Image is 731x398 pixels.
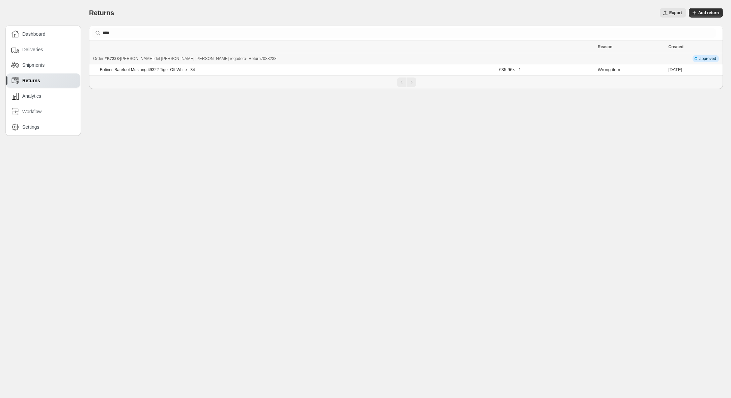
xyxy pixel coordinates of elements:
[698,10,719,16] span: Add return
[22,46,43,53] span: Deliveries
[660,8,686,18] button: Export
[699,56,716,61] span: approved
[93,56,104,61] span: Order
[668,67,682,72] time: Wednesday, October 1, 2025 at 9:21:10 AM
[22,93,41,99] span: Analytics
[22,62,45,68] span: Shipments
[22,31,46,37] span: Dashboard
[668,44,683,49] span: Created
[598,44,612,49] span: Reason
[689,8,723,18] button: Add return
[89,9,114,17] span: Returns
[22,124,39,130] span: Settings
[100,67,195,72] p: Botines Barefoot Mustang 49322 Tiger Off White - 34
[120,56,246,61] span: [PERSON_NAME] del [PERSON_NAME] [PERSON_NAME] regadera
[669,10,682,16] span: Export
[93,55,594,62] div: -
[246,56,277,61] span: - Return 7088238
[499,67,521,72] span: €35.96 × 1
[22,77,40,84] span: Returns
[22,108,41,115] span: Workflow
[596,64,666,75] td: Wrong item
[105,56,119,61] span: #K7228
[89,75,723,89] nav: Pagination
